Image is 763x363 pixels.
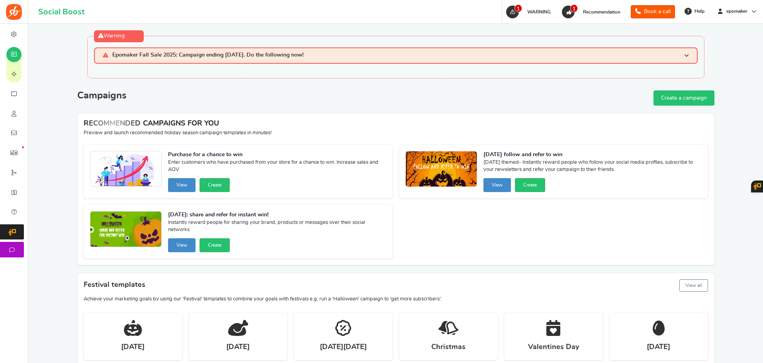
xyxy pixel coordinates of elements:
[527,10,551,14] span: WARNING
[483,178,511,192] button: View
[168,151,386,159] strong: Purchase for a chance to win
[84,130,708,137] p: Preview and launch recommended holiday season campaign templates in minutes!
[168,178,196,192] button: View
[693,8,704,15] span: Help
[679,279,708,292] button: View all
[647,342,670,352] strong: [DATE]
[168,238,196,252] button: View
[90,151,161,187] img: Recommended Campaigns
[505,6,555,18] a: 1 WARNING
[121,342,145,352] strong: [DATE]
[483,159,702,175] span: [DATE] themed- Instantly reward people who follow your social media profiles, subscribe to your n...
[483,151,702,159] strong: [DATE] follow and refer to win
[320,342,367,352] strong: [DATE][DATE]
[112,52,303,59] span: Epomaker Fall Sale 2025: Campaign ending [DATE]. Do the following now!
[515,178,545,192] button: Create
[84,278,708,293] h4: Festival templates
[583,10,620,14] span: Recommendation
[6,4,22,20] img: Social Boost
[431,342,466,352] strong: Christmas
[653,90,714,106] a: Create a campaign
[84,120,708,128] h4: RECOMMENDED CAMPAIGNS FOR YOU
[168,219,386,235] span: Instantly reward people for sharing your brand, products or messages over their social networks
[168,159,386,175] span: Enter customers who have purchased from your store for a chance to win. Increase sales and AOV
[681,5,708,18] a: Help
[631,5,675,18] a: Book a call
[77,90,127,101] h2: Campaigns
[38,8,84,16] h1: Social Boost
[94,30,144,42] div: Warning
[168,211,386,219] strong: [DATE]: share and refer for instant win!
[723,8,751,15] span: epomaker
[515,4,522,12] span: 1
[570,4,578,12] span: 1
[22,146,24,148] em: New
[200,178,230,192] button: Create
[84,296,708,303] p: Achieve your marketing goals by using our 'Festival' templates to combine your goals with festiva...
[200,238,230,252] button: Create
[528,342,579,352] strong: Valentines Day
[561,6,624,18] a: 1 Recommendation
[226,342,250,352] strong: [DATE]
[90,212,161,247] img: Recommended Campaigns
[406,151,477,187] img: Recommended Campaigns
